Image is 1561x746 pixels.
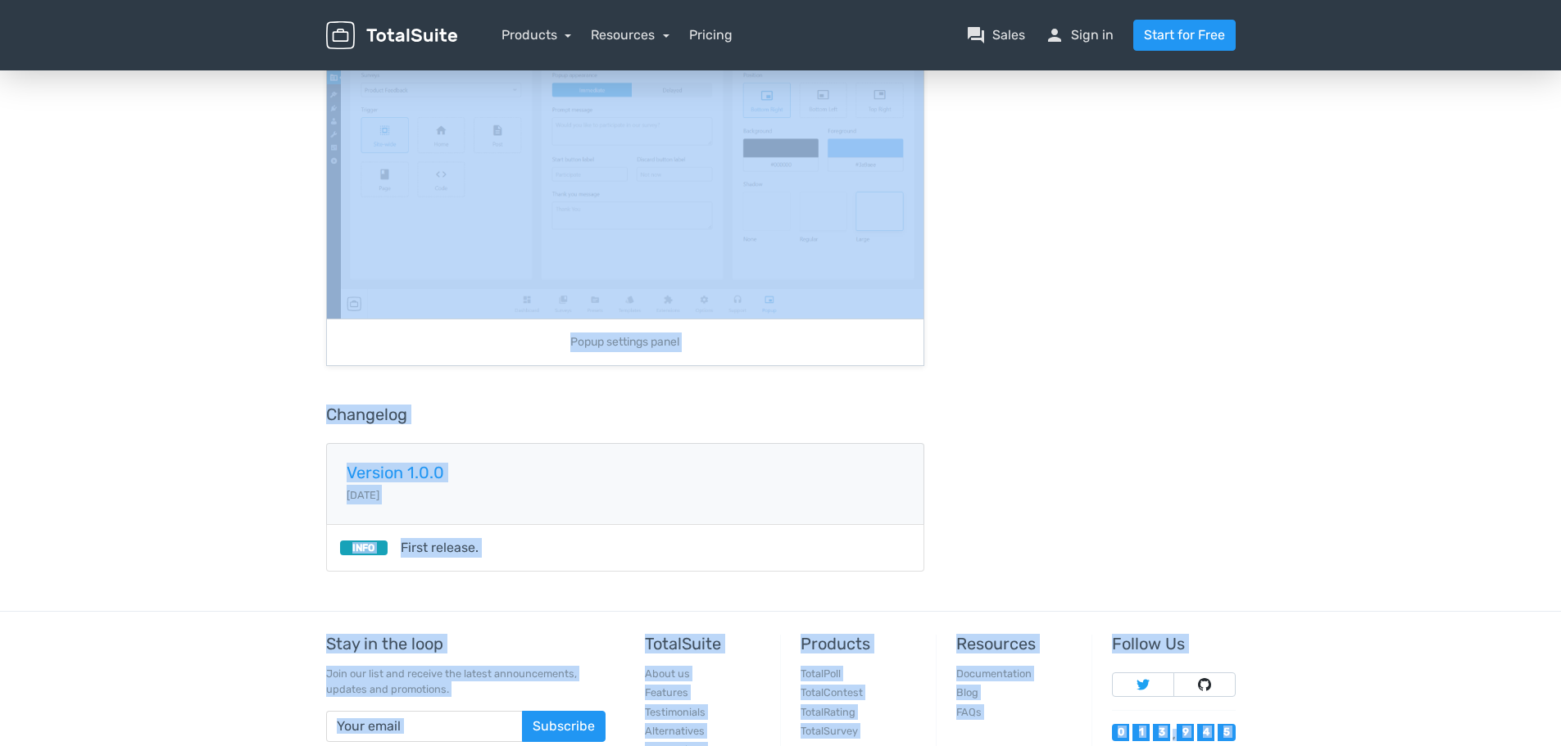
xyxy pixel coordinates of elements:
[1045,25,1114,45] a: personSign in
[645,686,688,699] a: Features
[1170,730,1177,741] div: ,
[522,711,606,742] button: Subscribe
[645,706,706,718] a: Testimonials
[689,25,733,45] a: Pricing
[801,667,841,680] a: TotalPoll
[801,706,855,718] a: TotalRating
[501,27,572,43] a: Products
[956,706,982,718] a: FAQs
[1218,724,1235,741] div: 5
[347,489,379,501] small: [DATE]
[801,725,858,737] a: TotalSurvey
[1112,724,1129,741] div: 0
[326,405,924,423] h5: Changelog
[645,725,705,737] a: Alternatives
[1177,724,1194,741] div: 9
[326,666,606,697] p: Join our list and receive the latest announcements, updates and promotions.
[326,443,924,525] a: Version 1.0.0 [DATE]
[326,711,523,742] input: Your email
[326,21,457,50] img: TotalSuite for WordPress
[401,538,479,558] span: First release.
[1112,635,1235,653] h5: Follow Us
[591,27,669,43] a: Resources
[326,635,606,653] h5: Stay in the loop
[1045,25,1064,45] span: person
[966,25,986,45] span: question_answer
[1137,678,1150,691] img: Follow TotalSuite on Twitter
[1132,724,1150,741] div: 1
[340,540,388,555] small: INFO
[966,25,1025,45] a: question_answerSales
[956,686,978,699] a: Blog
[327,319,923,365] figcaption: Popup settings panel
[801,635,923,653] h5: Products
[1133,20,1236,51] a: Start for Free
[956,635,1079,653] h5: Resources
[801,686,863,699] a: TotalContest
[1153,724,1170,741] div: 3
[956,667,1032,680] a: Documentation
[347,463,904,482] h5: Version 1.0.0
[1197,724,1214,741] div: 4
[645,635,768,653] h5: TotalSuite
[645,667,690,680] a: About us
[1198,678,1211,691] img: Follow TotalSuite on Github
